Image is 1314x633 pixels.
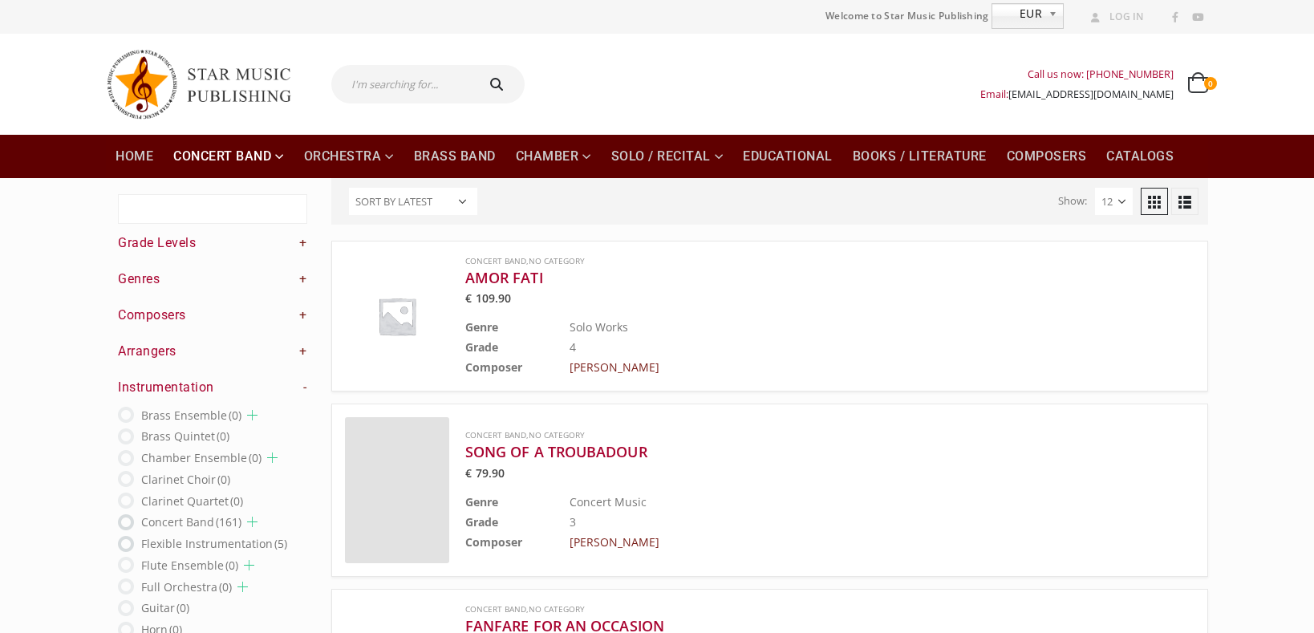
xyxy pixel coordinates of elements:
a: AMOR FATI [465,268,1114,287]
a: Chamber [506,135,601,178]
span: € [465,465,472,481]
a: - [303,379,307,396]
bdi: 109.90 [465,290,512,306]
h4: Instrumentation [118,379,307,396]
b: Composer [465,534,522,550]
span: 0 [1204,77,1217,90]
bdi: 79.90 [465,465,505,481]
a: + [299,234,307,252]
a: List View [1171,188,1198,215]
a: Concert Band [465,255,526,266]
a: No Category [529,603,585,615]
img: Placeholder [345,264,449,368]
a: Youtube [1187,7,1208,28]
a: Concert Band [465,429,526,440]
span: (161) [216,514,241,530]
label: Full Orchestra [141,577,232,597]
a: Сhild list opener [247,410,258,420]
label: Guitar [141,598,189,618]
b: Genre [465,494,498,509]
a: Сhild list opener [267,452,278,463]
select: Shop order [349,188,477,215]
a: Сhild list opener [237,582,248,592]
span: , [465,603,1114,616]
span: (0) [225,558,238,573]
span: EUR [992,4,1042,23]
td: 4 [570,337,1114,357]
h4: Composers [118,306,307,324]
label: Concert Band [141,512,241,532]
a: Facebook [1165,7,1186,28]
span: Welcome to Star Music Publishing [825,4,989,28]
a: No Category [529,255,585,266]
label: Flute Ensemble [141,555,238,575]
span: (0) [217,428,229,444]
a: Log In [1085,6,1144,27]
a: Grid View [1141,188,1168,215]
a: Solo / Recital [602,135,733,178]
a: No Category [529,429,585,440]
a: + [299,270,307,288]
label: Flexible Instrumentation [141,534,287,554]
span: (0) [217,472,230,487]
span: (5) [274,536,287,551]
a: Сhild list opener [247,517,258,527]
td: Solo Works [570,317,1114,337]
a: Catalogs [1097,135,1183,178]
span: , [465,428,1114,442]
a: [EMAIL_ADDRESS][DOMAIN_NAME] [1008,87,1174,101]
a: Educational [733,135,842,178]
a: Concert Band [465,603,526,615]
b: Grade [465,514,498,530]
input: I'm searching for... [331,65,473,103]
label: Brass Quintet [141,426,229,446]
a: Composers [997,135,1097,178]
span: (0) [176,600,189,615]
div: Call us now: [PHONE_NUMBER] [980,64,1174,84]
h4: Genres [118,270,307,288]
a: [PERSON_NAME] [570,534,659,550]
span: (0) [219,579,232,594]
a: Сhild list opener [244,560,254,570]
span: (0) [229,408,241,423]
label: Chamber Ensemble [141,448,262,468]
td: Concert Music [570,492,1114,512]
a: + [299,343,307,360]
h4: Grade Levels [118,234,307,252]
label: Show: [1058,191,1087,211]
a: + [299,306,307,324]
span: , [465,254,1114,268]
a: Orchestra [294,135,404,178]
b: Genre [465,319,498,335]
div: Email: [980,84,1174,104]
a: Concert Band [164,135,294,178]
a: Brass Band [404,135,505,178]
a: Home [106,135,163,178]
label: Brass Ensemble [141,405,241,425]
b: Grade [465,339,498,355]
label: Clarinet Quartet [141,491,243,511]
a: [PERSON_NAME] [570,359,659,375]
h4: Arrangers [118,343,307,360]
span: (0) [230,493,243,509]
img: Star Music Publishing [106,42,306,127]
span: € [465,290,472,306]
button: Search [473,65,525,103]
span: (0) [249,450,262,465]
a: Books / Literature [843,135,996,178]
a: SONG OF A TROUBADOUR [465,442,1114,461]
b: Composer [465,359,522,375]
td: 3 [570,512,1114,532]
label: Clarinet Choir [141,469,230,489]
